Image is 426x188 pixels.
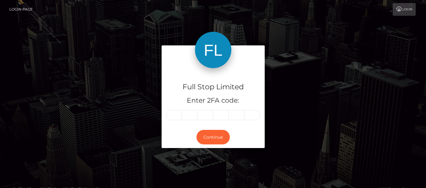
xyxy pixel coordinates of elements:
img: Full Stop Limited [195,32,231,68]
h4: Full Stop Limited [166,82,260,92]
a: Login Page [9,3,33,16]
h5: Enter 2FA code: [166,96,260,105]
button: Continue [196,130,230,145]
a: Login [393,3,416,16]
